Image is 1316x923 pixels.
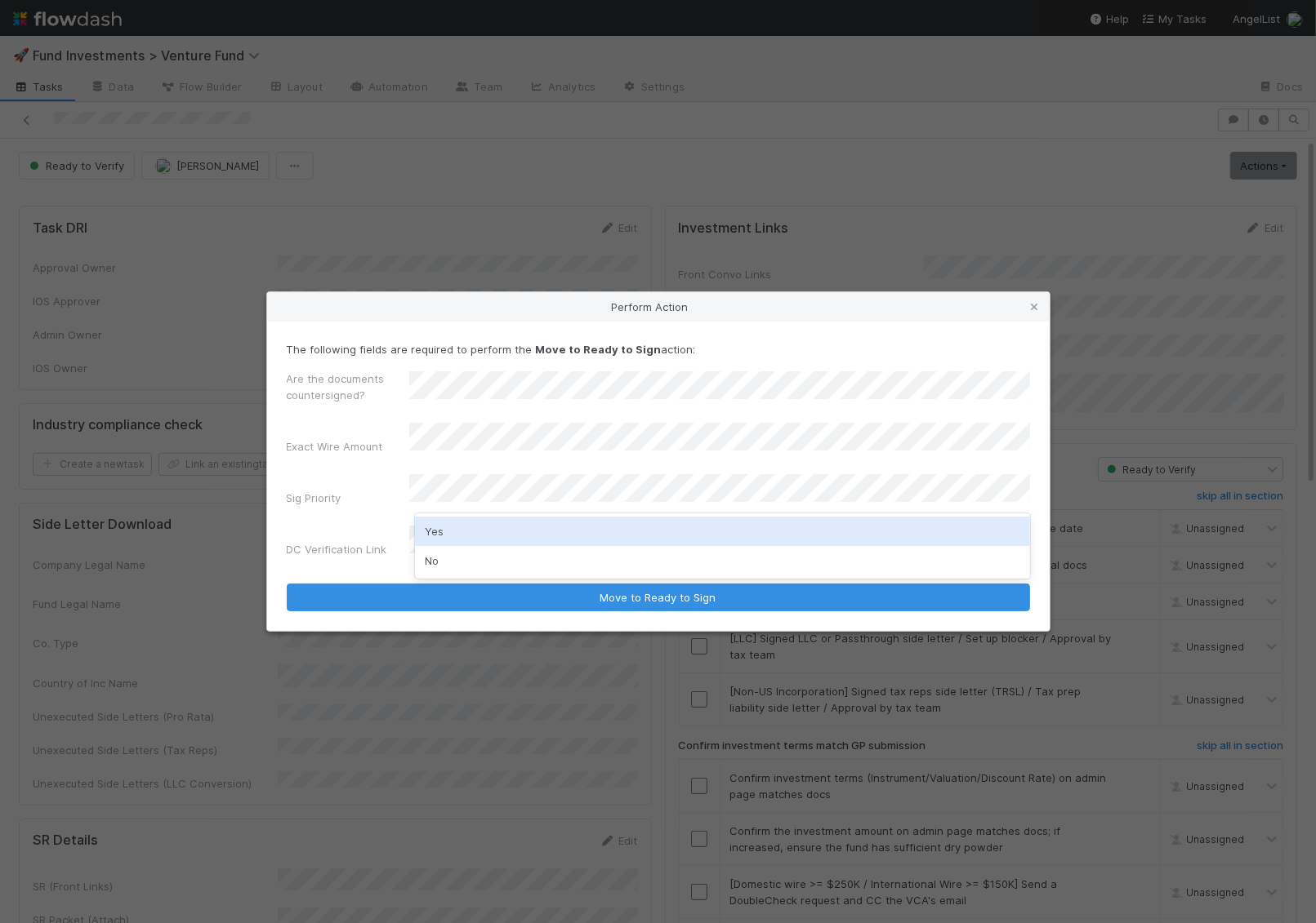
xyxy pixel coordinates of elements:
label: Sig Priority [287,490,341,506]
div: No [415,546,1030,575]
div: Yes [415,517,1030,546]
strong: Move to Ready to Sign [536,343,662,356]
label: Are the documents countersigned? [287,371,409,403]
label: Exact Wire Amount [287,438,383,455]
label: DC Verification Link [287,541,387,557]
p: The following fields are required to perform the action: [287,341,1030,357]
div: Perform Action [267,292,1050,322]
button: Move to Ready to Sign [287,584,1030,611]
